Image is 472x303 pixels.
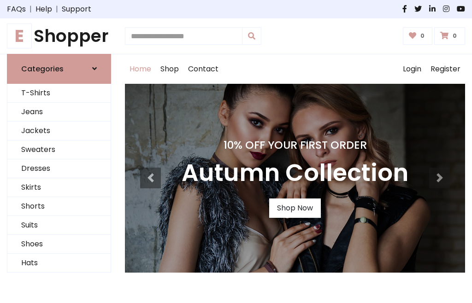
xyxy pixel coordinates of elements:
a: Shorts [7,197,111,216]
a: Sweaters [7,140,111,159]
a: Categories [7,54,111,84]
a: Skirts [7,178,111,197]
a: Jackets [7,122,111,140]
h3: Autumn Collection [182,159,408,187]
a: Register [426,54,465,84]
a: Contact [183,54,223,84]
a: Hats [7,254,111,273]
a: Home [125,54,156,84]
span: | [52,4,62,15]
a: Shoes [7,235,111,254]
a: Support [62,4,91,15]
a: FAQs [7,4,26,15]
a: Jeans [7,103,111,122]
h6: Categories [21,64,64,73]
a: Help [35,4,52,15]
a: 0 [403,27,433,45]
a: 0 [434,27,465,45]
a: T-Shirts [7,84,111,103]
span: E [7,23,32,48]
span: | [26,4,35,15]
a: Login [398,54,426,84]
a: Dresses [7,159,111,178]
h1: Shopper [7,26,111,47]
a: Suits [7,216,111,235]
span: 0 [418,32,427,40]
a: EShopper [7,26,111,47]
span: 0 [450,32,459,40]
a: Shop [156,54,183,84]
a: Shop Now [269,198,321,218]
h4: 10% Off Your First Order [182,139,408,151]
